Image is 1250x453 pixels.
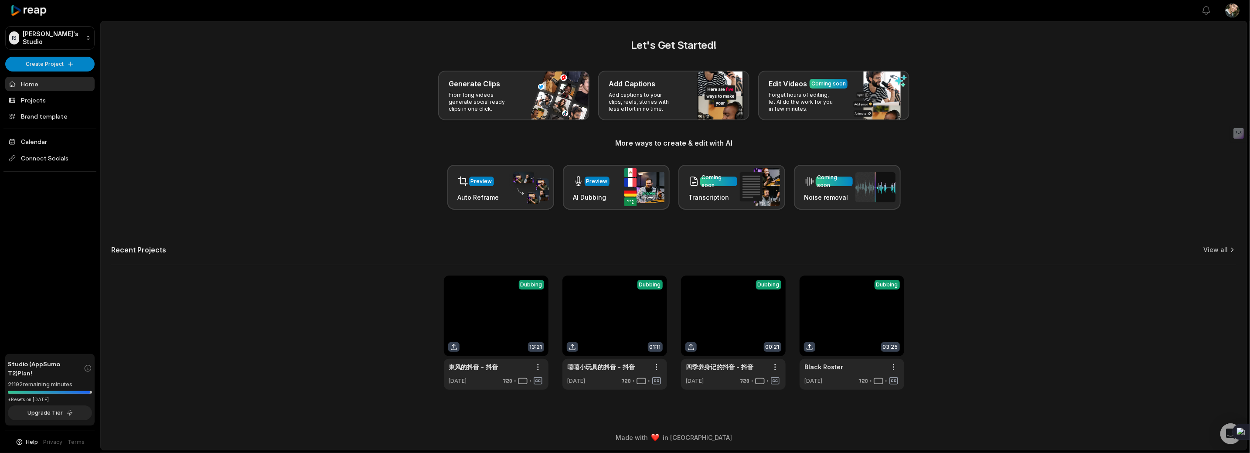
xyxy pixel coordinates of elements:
[817,174,851,189] div: Coming soon
[111,245,166,254] h2: Recent Projects
[686,362,754,371] a: 四季养身记的抖音 - 抖音
[68,438,85,446] a: Terms
[9,31,19,44] div: IS
[5,109,95,123] a: Brand template
[1220,423,1241,444] div: Open Intercom Messenger
[5,77,95,91] a: Home
[8,380,92,389] div: 21192 remaining minutes
[23,30,82,46] p: [PERSON_NAME]'s Studio
[5,134,95,149] a: Calendar
[740,168,780,206] img: transcription.png
[573,193,610,202] h3: AI Dubbing
[458,193,499,202] h3: Auto Reframe
[8,396,92,403] div: *Resets on [DATE]
[449,78,500,89] h3: Generate Clips
[702,174,736,189] div: Coming soon
[449,362,498,371] a: 東风的抖音 - 抖音
[509,170,549,204] img: auto_reframe.png
[586,177,608,185] div: Preview
[624,168,664,206] img: ai_dubbing.png
[689,193,737,202] h3: Transcription
[5,57,95,72] button: Create Project
[609,78,655,89] h3: Add Captions
[651,434,659,442] img: heart emoji
[805,362,844,371] a: Black Roster
[855,172,896,202] img: noise_removal.png
[109,433,1239,442] div: Made with in [GEOGRAPHIC_DATA]
[449,92,516,112] p: From long videos generate social ready clips in one click.
[5,150,95,166] span: Connect Socials
[609,92,676,112] p: Add captions to your clips, reels, stories with less effort in no time.
[44,438,63,446] a: Privacy
[804,193,853,202] h3: Noise removal
[111,138,1236,148] h3: More ways to create & edit with AI
[5,93,95,107] a: Projects
[811,80,846,88] div: Coming soon
[471,177,492,185] div: Preview
[769,92,836,112] p: Forget hours of editing, let AI do the work for you in few minutes.
[1203,245,1228,254] a: View all
[15,438,38,446] button: Help
[8,359,84,378] span: Studio (AppSumo T2) Plan!
[26,438,38,446] span: Help
[568,362,635,371] a: 嘻嘻小玩具的抖音 - 抖音
[111,37,1236,53] h2: Let's Get Started!
[8,405,92,420] button: Upgrade Tier
[769,78,807,89] h3: Edit Videos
